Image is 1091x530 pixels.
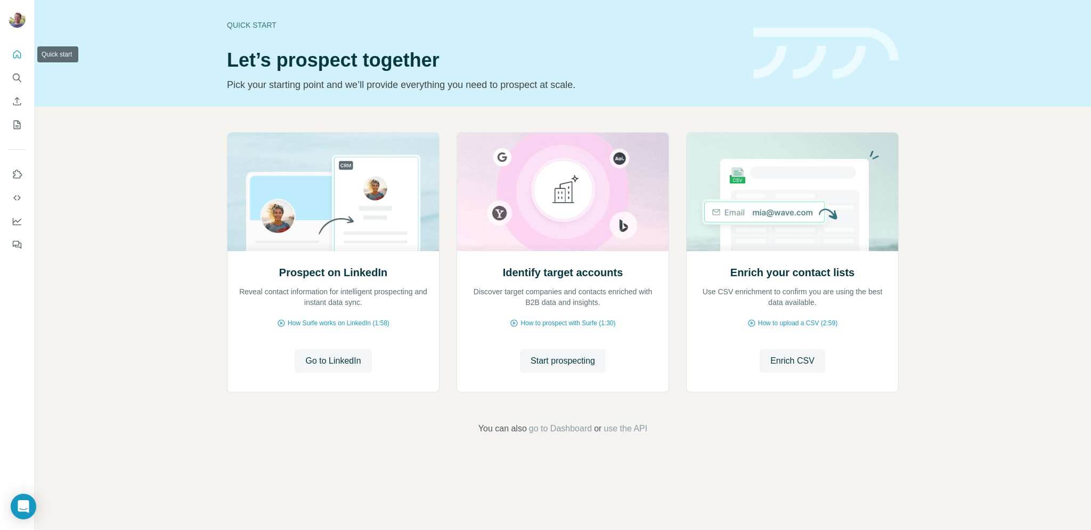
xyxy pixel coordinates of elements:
[238,286,428,308] p: Reveal contact information for intelligent prospecting and instant data sync.
[529,422,592,435] button: go to Dashboard
[11,494,36,519] div: Open Intercom Messenger
[9,235,26,254] button: Feedback
[478,422,527,435] span: You can also
[503,265,623,280] h2: Identify target accounts
[227,20,740,30] div: Quick start
[730,265,854,280] h2: Enrich your contact lists
[227,50,740,71] h1: Let’s prospect together
[753,28,899,79] img: banner
[227,133,439,251] img: Prospect on LinkedIn
[770,355,815,367] span: Enrich CSV
[760,349,825,373] button: Enrich CSV
[9,68,26,87] button: Search
[9,92,26,111] button: Enrich CSV
[227,77,740,92] p: Pick your starting point and we’ll provide everything you need to prospect at scale.
[9,165,26,184] button: Use Surfe on LinkedIn
[531,355,595,367] span: Start prospecting
[9,11,26,28] img: Avatar
[279,265,387,280] h2: Prospect on LinkedIn
[697,286,888,308] p: Use CSV enrichment to confirm you are using the best data available.
[9,45,26,64] button: Quick start
[295,349,371,373] button: Go to LinkedIn
[594,422,601,435] span: or
[686,133,899,251] img: Enrich your contact lists
[520,318,615,328] span: How to prospect with Surfe (1:30)
[758,318,837,328] span: How to upload a CSV (2:59)
[288,318,389,328] span: How Surfe works on LinkedIn (1:58)
[468,286,658,308] p: Discover target companies and contacts enriched with B2B data and insights.
[9,115,26,134] button: My lists
[9,188,26,207] button: Use Surfe API
[604,422,647,435] button: use the API
[457,133,669,251] img: Identify target accounts
[520,349,606,373] button: Start prospecting
[305,355,361,367] span: Go to LinkedIn
[9,212,26,231] button: Dashboard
